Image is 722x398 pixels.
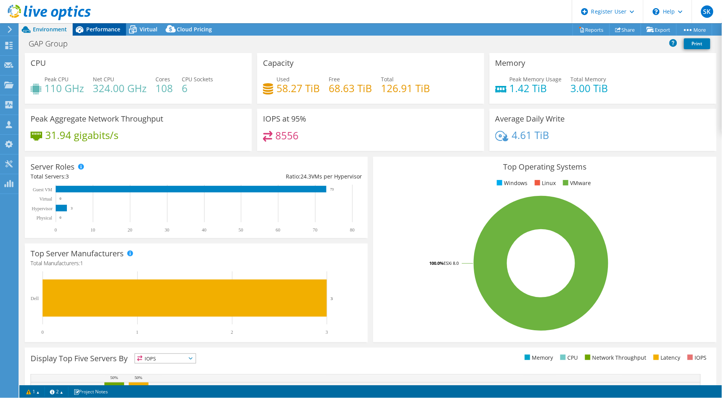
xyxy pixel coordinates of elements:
li: CPU [558,353,578,362]
text: Dell [31,296,39,301]
li: VMware [561,179,591,187]
text: 80 [350,227,355,233]
a: Project Notes [68,387,113,396]
h4: 126.91 TiB [381,84,430,93]
text: 3 [331,296,333,301]
h4: 4.61 TiB [512,131,549,139]
h3: Top Server Manufacturers [31,249,124,258]
span: Used [277,75,290,83]
h4: 8556 [276,131,299,140]
text: 60 [276,227,280,233]
h3: Top Operating Systems [379,163,710,171]
text: 20 [128,227,132,233]
tspan: 100.0% [429,260,444,266]
li: Latency [652,353,681,362]
h4: 1.42 TiB [510,84,562,93]
h4: 68.63 TiB [329,84,372,93]
h1: GAP Group [25,39,80,48]
h4: 108 [155,84,173,93]
a: More [676,24,712,36]
svg: \n [653,8,660,15]
text: Guest VM [33,187,52,192]
span: Performance [86,26,120,33]
h4: 324.00 GHz [93,84,147,93]
span: Cloud Pricing [177,26,212,33]
h3: Memory [495,59,526,67]
h3: CPU [31,59,46,67]
text: 40 [202,227,207,233]
div: Total Servers: [31,172,196,181]
span: Total Memory [571,75,606,83]
span: Free [329,75,340,83]
a: Reports [573,24,610,36]
text: 70 [313,227,317,233]
tspan: ESXi 8.0 [444,260,459,266]
span: SK [701,5,713,18]
h4: 58.27 TiB [277,84,320,93]
h3: Peak Aggregate Network Throughput [31,115,163,123]
h3: IOPS at 95% [263,115,306,123]
a: Share [609,24,641,36]
span: Total [381,75,394,83]
text: 0 [55,227,57,233]
span: Environment [33,26,67,33]
a: 2 [44,387,68,396]
li: Network Throughput [583,353,647,362]
text: Hypervisor [32,206,53,211]
a: 1 [21,387,45,396]
h4: 31.94 gigabits/s [45,131,118,139]
text: 43% [159,385,167,389]
text: 50% [110,375,118,380]
text: Virtual [39,196,53,202]
span: Net CPU [93,75,114,83]
span: 1 [80,259,83,267]
text: 73 [330,187,334,191]
text: 3 [71,206,73,210]
h3: Capacity [263,59,294,67]
text: Physical [36,215,52,221]
a: Export [641,24,677,36]
text: 0 [60,197,61,201]
li: Memory [523,353,553,362]
span: Peak Memory Usage [510,75,562,83]
text: 30 [165,227,169,233]
text: 50% [135,375,142,380]
h4: 3.00 TiB [571,84,608,93]
h3: Average Daily Write [495,115,565,123]
span: IOPS [135,354,196,363]
span: Cores [155,75,170,83]
span: 3 [66,173,69,180]
h4: 6 [182,84,213,93]
text: 10 [90,227,95,233]
span: CPU Sockets [182,75,213,83]
span: Virtual [140,26,157,33]
text: 0 [60,216,61,220]
a: Print [684,38,710,49]
li: Linux [533,179,556,187]
text: 1 [136,329,138,335]
h3: Server Roles [31,163,75,171]
h4: Total Manufacturers: [31,259,362,268]
text: 3 [326,329,328,335]
text: 50 [239,227,243,233]
text: 2 [231,329,233,335]
li: Windows [495,179,528,187]
li: IOPS [686,353,707,362]
h4: 110 GHz [44,84,84,93]
div: Ratio: VMs per Hypervisor [196,172,362,181]
span: Peak CPU [44,75,68,83]
span: 24.3 [300,173,311,180]
text: 0 [41,329,44,335]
